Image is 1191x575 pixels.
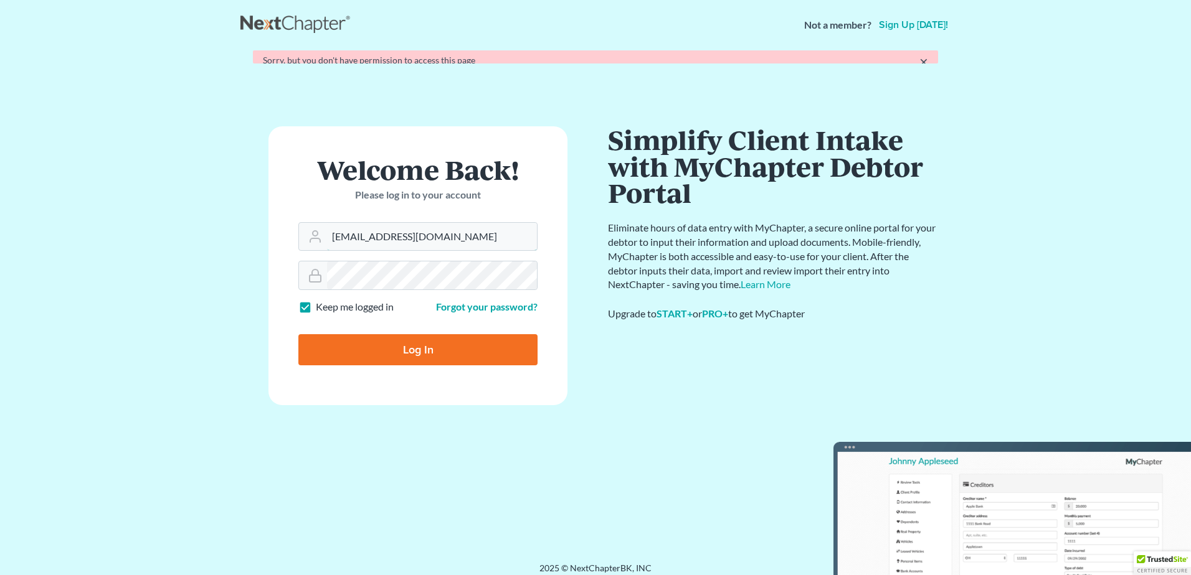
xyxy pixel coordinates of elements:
label: Keep me logged in [316,300,394,314]
a: PRO+ [702,308,728,320]
div: Upgrade to or to get MyChapter [608,307,938,322]
p: Please log in to your account [298,188,538,202]
input: Email Address [327,223,537,250]
a: Forgot your password? [436,301,538,312]
div: TrustedSite Certified [1134,551,1191,575]
a: × [919,54,928,69]
p: Eliminate hours of data entry with MyChapter, a secure online portal for your debtor to input the... [608,221,938,292]
a: Learn More [741,279,790,291]
input: Log In [298,334,538,365]
div: Sorry, but you don't have permission to access this page [263,54,928,67]
h1: Simplify Client Intake with MyChapter Debtor Portal [608,126,938,206]
a: START+ [657,308,693,320]
h1: Welcome Back! [298,156,538,183]
strong: Not a member? [804,18,871,32]
a: Sign up [DATE]! [876,20,951,30]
